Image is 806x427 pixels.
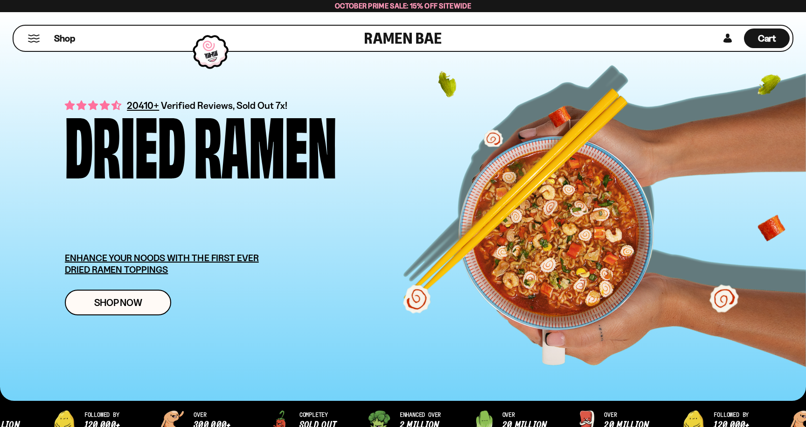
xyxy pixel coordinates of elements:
[194,110,337,174] div: Ramen
[65,290,171,315] a: Shop Now
[54,28,75,48] a: Shop
[28,35,40,43] button: Mobile Menu Trigger
[65,110,186,174] div: Dried
[54,32,75,45] span: Shop
[758,33,776,44] span: Cart
[744,26,790,51] div: Cart
[94,298,142,307] span: Shop Now
[335,1,471,10] span: October Prime Sale: 15% off Sitewide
